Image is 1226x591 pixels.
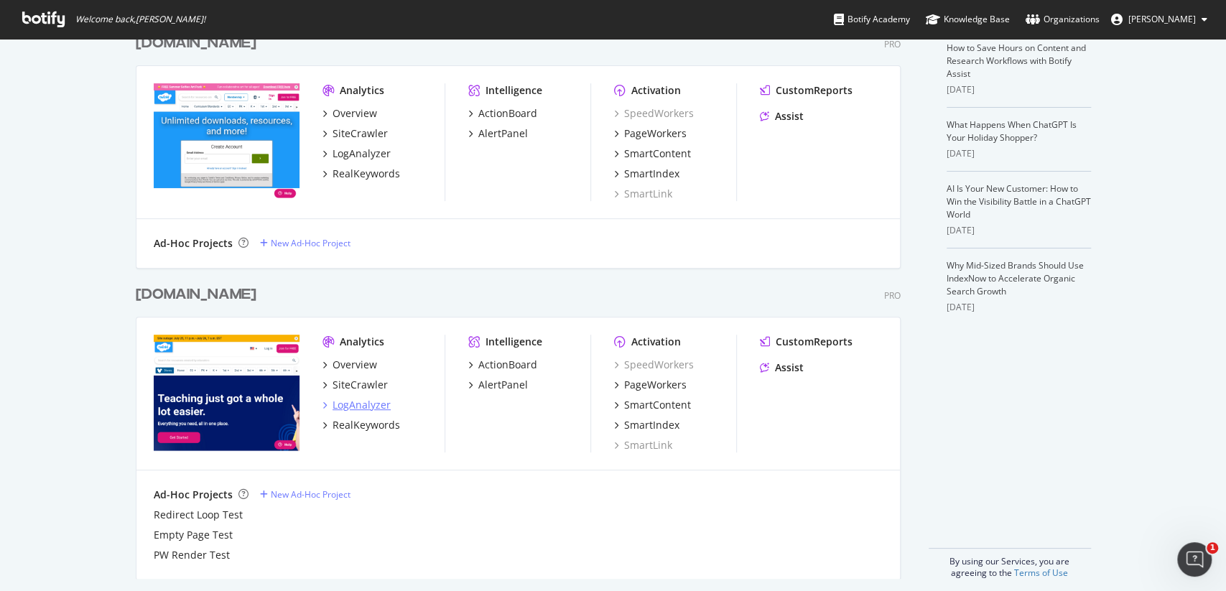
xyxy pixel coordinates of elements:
[1177,542,1212,577] iframe: Intercom live chat
[333,378,388,392] div: SiteCrawler
[614,187,672,201] a: SmartLink
[947,118,1077,144] a: What Happens When ChatGPT Is Your Holiday Shopper?
[947,83,1091,96] div: [DATE]
[322,106,377,121] a: Overview
[1207,542,1218,554] span: 1
[631,83,681,98] div: Activation
[136,284,256,305] div: [DOMAIN_NAME]
[947,147,1091,160] div: [DATE]
[776,83,853,98] div: CustomReports
[136,284,262,305] a: [DOMAIN_NAME]
[478,106,537,121] div: ActionBoard
[322,378,388,392] a: SiteCrawler
[136,33,256,54] div: [DOMAIN_NAME]
[154,508,243,522] a: Redirect Loop Test
[624,126,687,141] div: PageWorkers
[614,126,687,141] a: PageWorkers
[614,418,679,432] a: SmartIndex
[322,358,377,372] a: Overview
[154,488,233,502] div: Ad-Hoc Projects
[333,106,377,121] div: Overview
[486,83,542,98] div: Intelligence
[884,38,901,50] div: Pro
[947,301,1091,314] div: [DATE]
[926,12,1010,27] div: Knowledge Base
[340,83,384,98] div: Analytics
[614,167,679,181] a: SmartIndex
[478,378,528,392] div: AlertPanel
[75,14,205,25] span: Welcome back, [PERSON_NAME] !
[624,418,679,432] div: SmartIndex
[775,360,804,375] div: Assist
[1014,567,1068,579] a: Terms of Use
[614,106,694,121] a: SpeedWorkers
[947,259,1084,297] a: Why Mid-Sized Brands Should Use IndexNow to Accelerate Organic Search Growth
[322,146,391,161] a: LogAnalyzer
[333,418,400,432] div: RealKeywords
[271,237,350,249] div: New Ad-Hoc Project
[624,167,679,181] div: SmartIndex
[260,237,350,249] a: New Ad-Hoc Project
[947,182,1091,220] a: AI Is Your New Customer: How to Win the Visibility Battle in a ChatGPT World
[631,335,681,349] div: Activation
[468,106,537,121] a: ActionBoard
[333,167,400,181] div: RealKeywords
[340,335,384,349] div: Analytics
[333,358,377,372] div: Overview
[624,378,687,392] div: PageWorkers
[775,109,804,124] div: Assist
[614,438,672,452] a: SmartLink
[333,146,391,161] div: LogAnalyzer
[760,335,853,349] a: CustomReports
[478,358,537,372] div: ActionBoard
[947,224,1091,237] div: [DATE]
[322,398,391,412] a: LogAnalyzer
[322,167,400,181] a: RealKeywords
[486,335,542,349] div: Intelligence
[322,126,388,141] a: SiteCrawler
[614,146,691,161] a: SmartContent
[478,126,528,141] div: AlertPanel
[333,398,391,412] div: LogAnalyzer
[154,83,299,200] img: twinkl.co.uk
[333,126,388,141] div: SiteCrawler
[154,335,299,451] img: twinkl.com
[760,360,804,375] a: Assist
[1128,13,1196,25] span: Paul Beer
[468,378,528,392] a: AlertPanel
[760,109,804,124] a: Assist
[776,335,853,349] div: CustomReports
[468,126,528,141] a: AlertPanel
[260,488,350,501] a: New Ad-Hoc Project
[929,548,1091,579] div: By using our Services, you are agreeing to the
[614,358,694,372] a: SpeedWorkers
[1100,8,1219,31] button: [PERSON_NAME]
[614,398,691,412] a: SmartContent
[154,548,230,562] a: PW Render Test
[1026,12,1100,27] div: Organizations
[834,12,910,27] div: Botify Academy
[884,289,901,302] div: Pro
[154,528,233,542] a: Empty Page Test
[154,236,233,251] div: Ad-Hoc Projects
[624,146,691,161] div: SmartContent
[322,418,400,432] a: RealKeywords
[468,358,537,372] a: ActionBoard
[624,398,691,412] div: SmartContent
[271,488,350,501] div: New Ad-Hoc Project
[614,378,687,392] a: PageWorkers
[136,33,262,54] a: [DOMAIN_NAME]
[760,83,853,98] a: CustomReports
[947,42,1086,80] a: How to Save Hours on Content and Research Workflows with Botify Assist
